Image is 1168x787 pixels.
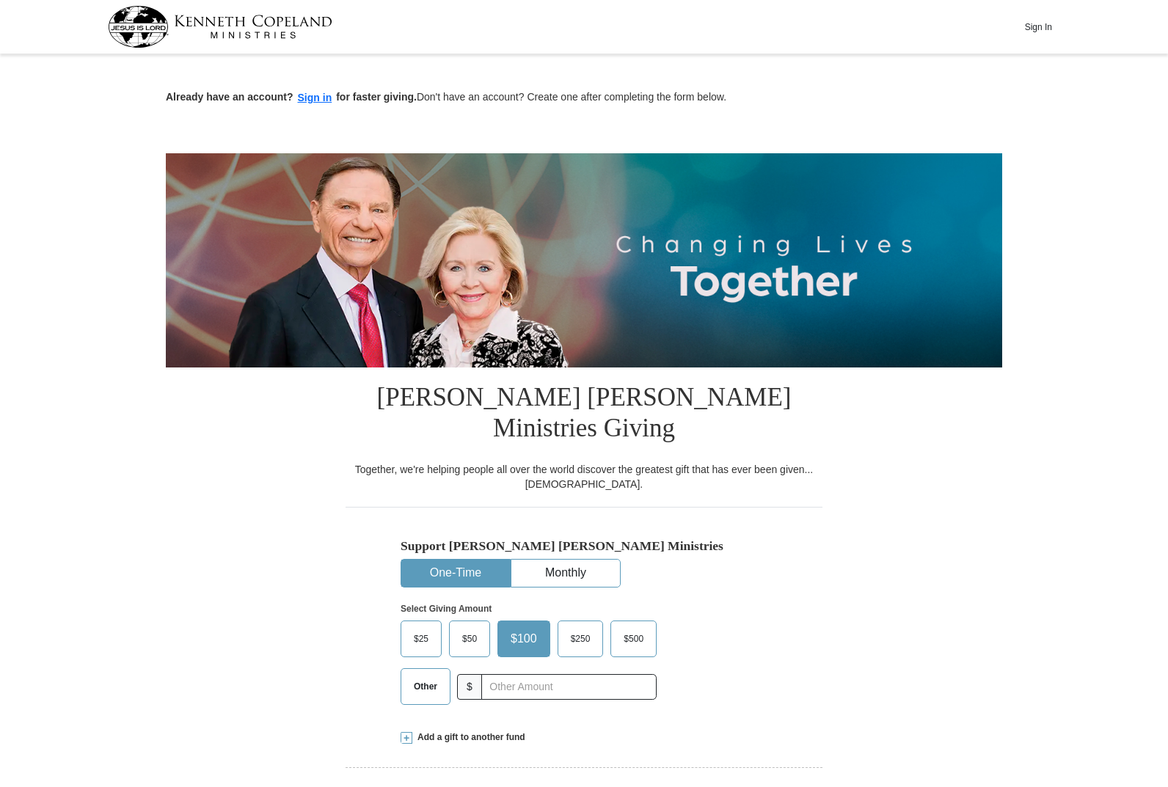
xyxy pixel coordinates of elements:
[401,604,492,614] strong: Select Giving Amount
[503,628,544,650] span: $100
[346,367,822,462] h1: [PERSON_NAME] [PERSON_NAME] Ministries Giving
[1016,15,1060,38] button: Sign In
[166,89,1002,106] p: Don't have an account? Create one after completing the form below.
[511,560,620,587] button: Monthly
[481,674,657,700] input: Other Amount
[401,538,767,554] h5: Support [PERSON_NAME] [PERSON_NAME] Ministries
[455,628,484,650] span: $50
[293,89,337,106] button: Sign in
[406,628,436,650] span: $25
[412,731,525,744] span: Add a gift to another fund
[457,674,482,700] span: $
[406,676,445,698] span: Other
[166,91,417,103] strong: Already have an account? for faster giving.
[108,6,332,48] img: kcm-header-logo.svg
[346,462,822,491] div: Together, we're helping people all over the world discover the greatest gift that has ever been g...
[563,628,598,650] span: $250
[401,560,510,587] button: One-Time
[616,628,651,650] span: $500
